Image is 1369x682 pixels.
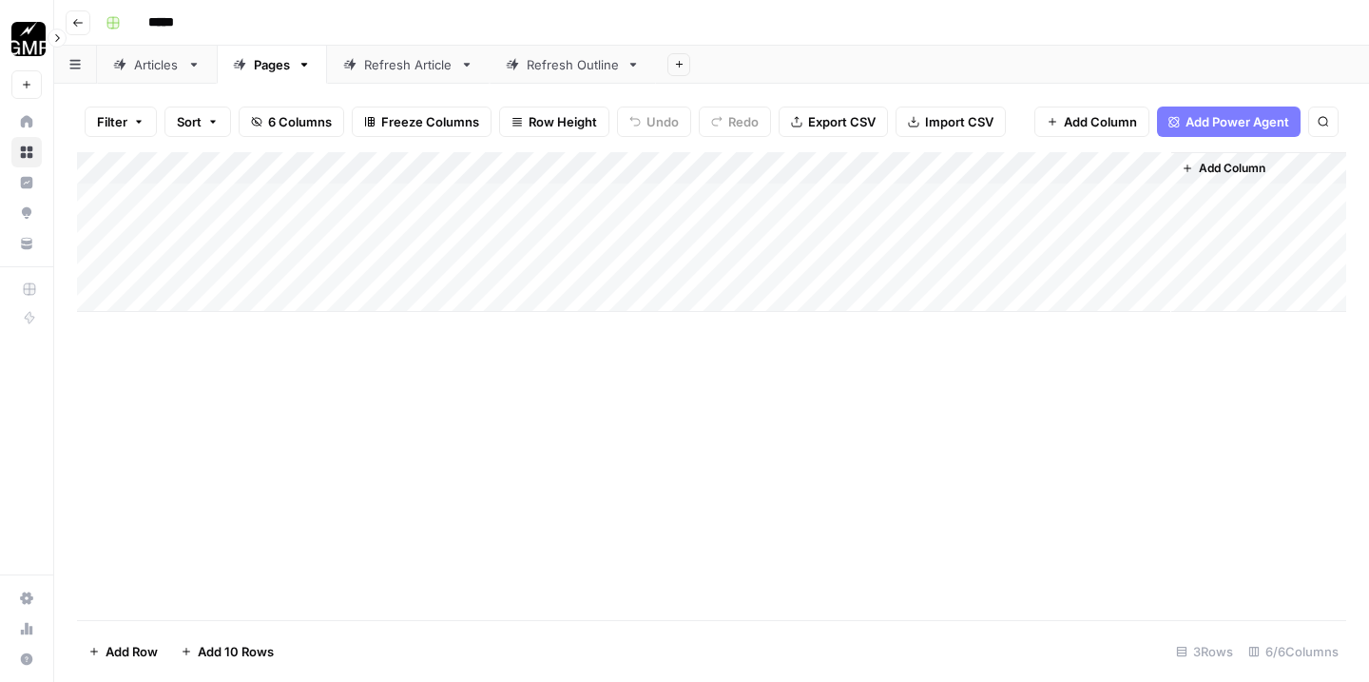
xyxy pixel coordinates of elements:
[134,55,180,74] div: Articles
[97,112,127,131] span: Filter
[77,636,169,667] button: Add Row
[728,112,759,131] span: Redo
[1034,107,1149,137] button: Add Column
[1174,156,1273,181] button: Add Column
[85,107,157,137] button: Filter
[617,107,691,137] button: Undo
[1186,112,1289,131] span: Add Power Agent
[106,642,158,661] span: Add Row
[1241,636,1346,667] div: 6/6 Columns
[97,46,217,84] a: Articles
[327,46,490,84] a: Refresh Article
[896,107,1006,137] button: Import CSV
[11,198,42,228] a: Opportunities
[808,112,876,131] span: Export CSV
[381,112,479,131] span: Freeze Columns
[11,167,42,198] a: Insights
[529,112,597,131] span: Row Height
[11,137,42,167] a: Browse
[254,55,290,74] div: Pages
[646,112,679,131] span: Undo
[1168,636,1241,667] div: 3 Rows
[11,107,42,137] a: Home
[164,107,231,137] button: Sort
[198,642,274,661] span: Add 10 Rows
[1199,160,1265,177] span: Add Column
[11,22,46,56] img: Growth Marketing Pro Logo
[499,107,609,137] button: Row Height
[352,107,492,137] button: Freeze Columns
[779,107,888,137] button: Export CSV
[364,55,453,74] div: Refresh Article
[1157,107,1301,137] button: Add Power Agent
[699,107,771,137] button: Redo
[11,15,42,63] button: Workspace: Growth Marketing Pro
[239,107,344,137] button: 6 Columns
[490,46,656,84] a: Refresh Outline
[11,228,42,259] a: Your Data
[925,112,993,131] span: Import CSV
[177,112,202,131] span: Sort
[11,583,42,614] a: Settings
[1064,112,1137,131] span: Add Column
[527,55,619,74] div: Refresh Outline
[169,636,285,667] button: Add 10 Rows
[11,614,42,644] a: Usage
[217,46,327,84] a: Pages
[268,112,332,131] span: 6 Columns
[11,644,42,674] button: Help + Support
